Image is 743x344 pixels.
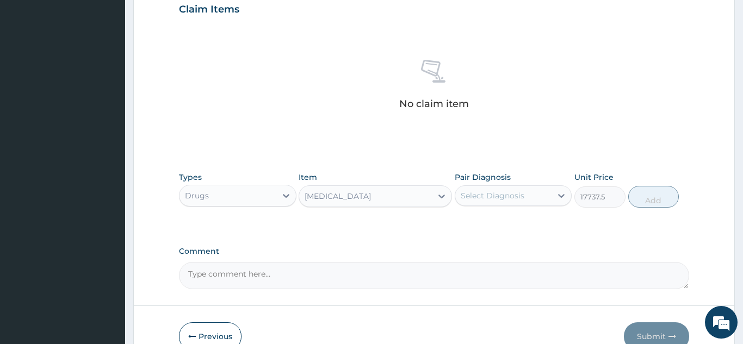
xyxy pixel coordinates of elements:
div: Select Diagnosis [461,190,524,201]
p: No claim item [399,98,469,109]
label: Types [179,173,202,182]
label: Item [299,172,317,183]
label: Pair Diagnosis [455,172,511,183]
div: Drugs [185,190,209,201]
div: [MEDICAL_DATA] [305,191,371,202]
h3: Claim Items [179,4,239,16]
div: Minimize live chat window [178,5,205,32]
img: d_794563401_company_1708531726252_794563401 [20,54,44,82]
label: Unit Price [574,172,614,183]
span: We're online! [63,103,150,212]
div: Chat with us now [57,61,183,75]
label: Comment [179,247,689,256]
button: Add [628,186,679,208]
textarea: Type your message and hit 'Enter' [5,229,207,267]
